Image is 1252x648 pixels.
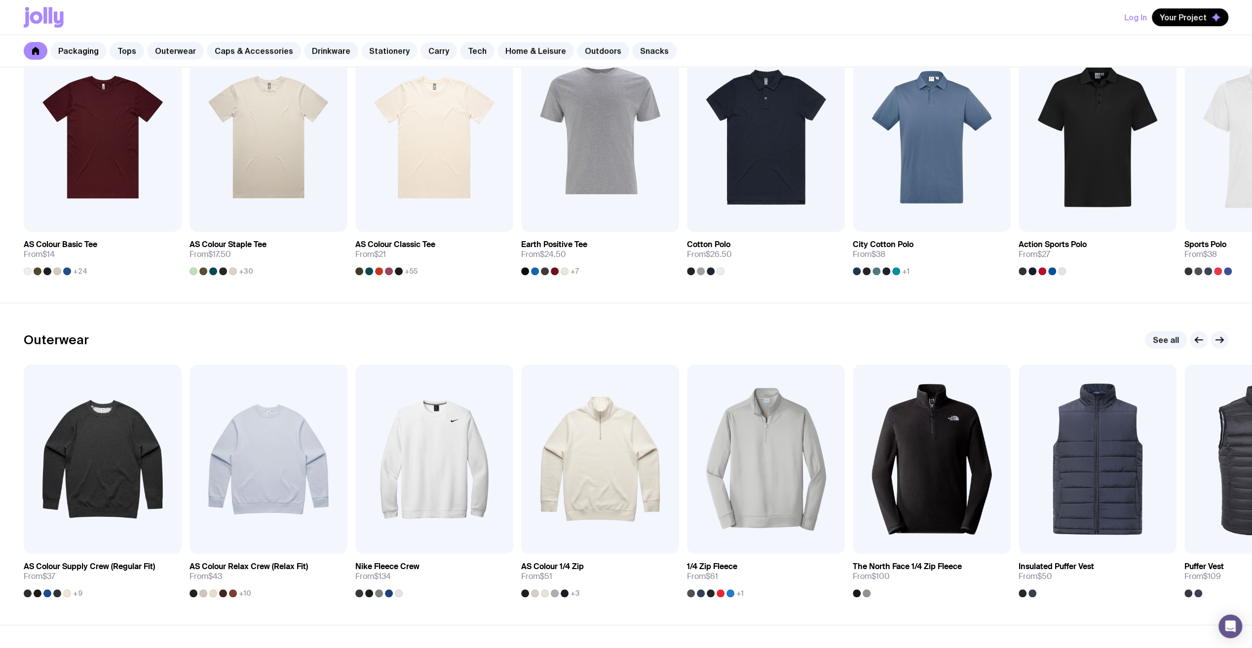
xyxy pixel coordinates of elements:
[736,589,744,597] span: +1
[190,240,266,250] h3: AS Colour Staple Tee
[190,562,308,572] h3: AS Colour Relax Crew (Relax Fit)
[355,240,435,250] h3: AS Colour Classic Tee
[1184,250,1217,259] span: From
[361,42,417,60] a: Stationery
[190,232,347,275] a: AS Colour Staple TeeFrom$17.50+30
[521,240,587,250] h3: Earth Positive Tee
[687,562,737,572] h3: 1/4 Zip Fleece
[1203,571,1221,581] span: $109
[50,42,107,60] a: Packaging
[570,589,580,597] span: +3
[1184,562,1224,572] h3: Puffer Vest
[902,267,910,275] span: +1
[355,572,391,581] span: From
[1037,571,1052,581] span: $50
[853,232,1011,275] a: City Cotton PoloFrom$38+1
[1218,614,1242,638] div: Open Intercom Messenger
[24,554,182,597] a: AS Colour Supply Crew (Regular Fit)From$37+9
[1160,12,1207,22] span: Your Project
[405,267,417,275] span: +55
[207,42,301,60] a: Caps & Accessories
[521,572,552,581] span: From
[355,562,419,572] h3: Nike Fleece Crew
[147,42,204,60] a: Outerwear
[540,571,552,581] span: $51
[853,562,962,572] h3: The North Face 1/4 Zip Fleece
[374,571,391,581] span: $134
[1037,249,1050,259] span: $27
[239,589,251,597] span: +10
[1019,554,1176,597] a: Insulated Puffer VestFrom$50
[1124,8,1147,26] button: Log In
[706,249,732,259] span: $26.50
[521,250,566,259] span: From
[42,249,55,259] span: $14
[208,571,222,581] span: $43
[1184,572,1221,581] span: From
[687,240,730,250] h3: Cotton Polo
[190,554,347,597] a: AS Colour Relax Crew (Relax Fit)From$43+10
[420,42,457,60] a: Carry
[853,572,890,581] span: From
[687,232,845,275] a: Cotton PoloFrom$26.50
[1184,240,1226,250] h3: Sports Polo
[1152,8,1228,26] button: Your Project
[687,250,732,259] span: From
[24,232,182,275] a: AS Colour Basic TeeFrom$14+24
[687,554,845,597] a: 1/4 Zip FleeceFrom$61+1
[577,42,629,60] a: Outdoors
[1203,249,1217,259] span: $38
[853,240,913,250] h3: City Cotton Polo
[1019,240,1087,250] h3: Action Sports Polo
[570,267,579,275] span: +7
[1019,572,1052,581] span: From
[460,42,494,60] a: Tech
[374,249,386,259] span: $21
[355,232,513,275] a: AS Colour Classic TeeFrom$21+55
[190,572,222,581] span: From
[1019,232,1176,275] a: Action Sports PoloFrom$27
[110,42,144,60] a: Tops
[73,589,82,597] span: +9
[853,250,885,259] span: From
[42,571,55,581] span: $37
[521,562,584,572] h3: AS Colour 1/4 Zip
[706,571,718,581] span: $61
[1145,331,1187,349] a: See all
[24,562,155,572] h3: AS Colour Supply Crew (Regular Fit)
[24,572,55,581] span: From
[1019,562,1094,572] h3: Insulated Puffer Vest
[355,554,513,597] a: Nike Fleece CrewFrom$134
[73,267,87,275] span: +24
[208,249,231,259] span: $17.50
[1019,250,1050,259] span: From
[521,554,679,597] a: AS Colour 1/4 ZipFrom$51+3
[872,249,885,259] span: $38
[24,250,55,259] span: From
[304,42,358,60] a: Drinkware
[632,42,677,60] a: Snacks
[239,267,253,275] span: +30
[687,572,718,581] span: From
[355,250,386,259] span: From
[24,332,89,347] h2: Outerwear
[540,249,566,259] span: $24.50
[853,554,1011,597] a: The North Face 1/4 Zip FleeceFrom$100
[872,571,890,581] span: $100
[190,250,231,259] span: From
[497,42,574,60] a: Home & Leisure
[24,240,97,250] h3: AS Colour Basic Tee
[521,232,679,275] a: Earth Positive TeeFrom$24.50+7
